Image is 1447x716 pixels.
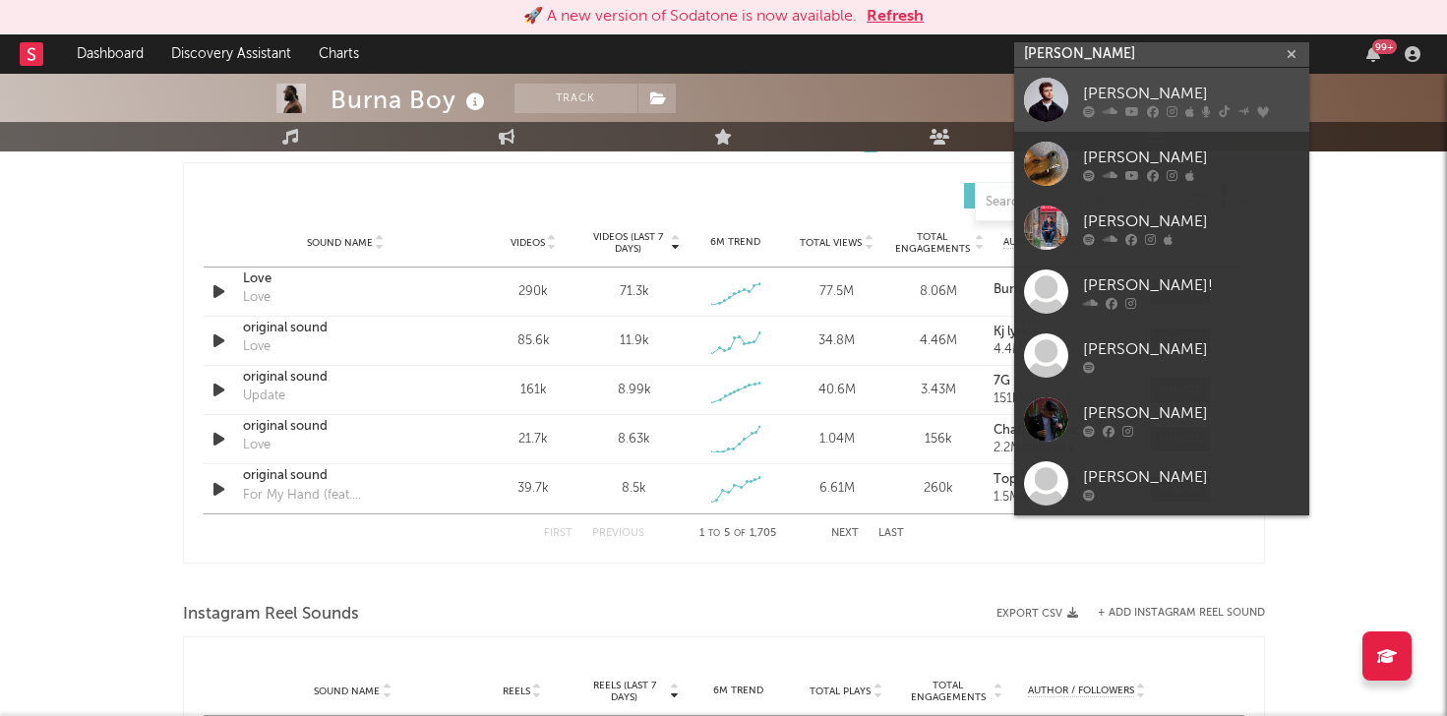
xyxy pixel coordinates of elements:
[1083,209,1299,233] div: [PERSON_NAME]
[1083,146,1299,169] div: [PERSON_NAME]
[488,479,579,499] div: 39.7k
[511,237,545,249] span: Videos
[1014,260,1309,324] a: [PERSON_NAME]!
[243,368,449,388] a: original sound
[994,424,1130,438] a: Chatboxmusic
[243,288,271,308] div: Love
[708,529,720,538] span: to
[157,34,305,74] a: Discovery Assistant
[243,486,449,506] div: For My Hand (feat. [PERSON_NAME])
[994,442,1130,455] div: 2.2M followers
[1014,68,1309,132] a: [PERSON_NAME]
[314,686,380,697] span: Sound Name
[994,473,1130,487] a: Top Template ☆
[488,331,579,351] div: 85.6k
[994,375,1130,388] a: 7G
[588,231,668,255] span: Videos (last 7 days)
[1028,685,1134,697] span: Author / Followers
[791,282,882,302] div: 77.5M
[831,528,859,539] button: Next
[243,337,271,357] div: Love
[892,430,984,449] div: 156k
[1014,324,1309,388] a: [PERSON_NAME]
[976,195,1183,210] input: Search by song name or URL
[331,84,490,116] div: Burna Boy
[243,436,271,455] div: Love
[523,5,857,29] div: 🚀 A new version of Sodatone is now available.
[1083,82,1299,105] div: [PERSON_NAME]
[1372,39,1397,54] div: 99 +
[892,479,984,499] div: 260k
[183,603,359,626] span: Instagram Reel Sounds
[1098,608,1265,619] button: + Add Instagram Reel Sound
[1083,401,1299,425] div: [PERSON_NAME]
[800,237,862,249] span: Total Views
[1003,236,1110,249] span: Author / Followers
[996,608,1078,620] button: Export CSV
[791,479,882,499] div: 6.61M
[684,522,792,546] div: 1 5 1,705
[63,34,157,74] a: Dashboard
[243,466,449,486] a: original sound
[994,392,1130,406] div: 151k followers
[994,473,1091,486] strong: Top Template ☆
[544,528,573,539] button: First
[905,680,992,703] span: Total Engagements
[810,686,871,697] span: Total Plays
[243,319,449,338] a: original sound
[892,231,972,255] span: Total Engagements
[620,282,649,302] div: 71.3k
[581,680,668,703] span: Reels (last 7 days)
[1014,42,1309,67] input: Search for artists
[243,269,449,289] a: Love
[994,283,1130,297] a: Burna Boy
[488,381,579,400] div: 161k
[690,684,788,698] div: 6M Trend
[1014,132,1309,196] a: [PERSON_NAME]
[734,529,746,538] span: of
[1078,608,1265,619] div: + Add Instagram Reel Sound
[1014,196,1309,260] a: [PERSON_NAME]
[994,326,1038,338] strong: Kj lyrics
[892,331,984,351] div: 4.46M
[514,84,637,113] button: Track
[1014,451,1309,515] a: [PERSON_NAME]
[243,387,285,406] div: Update
[994,375,1010,388] strong: 7G
[791,430,882,449] div: 1.04M
[690,235,781,250] div: 6M Trend
[1083,337,1299,361] div: [PERSON_NAME]
[878,528,904,539] button: Last
[1083,273,1299,297] div: [PERSON_NAME]!
[994,491,1130,505] div: 1.5M followers
[307,237,373,249] span: Sound Name
[618,430,650,449] div: 8.63k
[620,331,649,351] div: 11.9k
[592,528,644,539] button: Previous
[1083,465,1299,489] div: [PERSON_NAME]
[1014,388,1309,451] a: [PERSON_NAME]
[892,381,984,400] div: 3.43M
[994,424,1080,437] strong: Chatboxmusic
[1366,46,1380,62] button: 99+
[305,34,373,74] a: Charts
[994,283,1055,296] strong: Burna Boy
[791,331,882,351] div: 34.8M
[791,381,882,400] div: 40.6M
[503,686,530,697] span: Reels
[622,479,646,499] div: 8.5k
[867,5,924,29] button: Refresh
[892,282,984,302] div: 8.06M
[994,326,1130,339] a: Kj lyrics
[243,417,449,437] a: original sound
[618,381,651,400] div: 8.99k
[994,343,1130,357] div: 4.4M followers
[488,430,579,449] div: 21.7k
[488,282,579,302] div: 290k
